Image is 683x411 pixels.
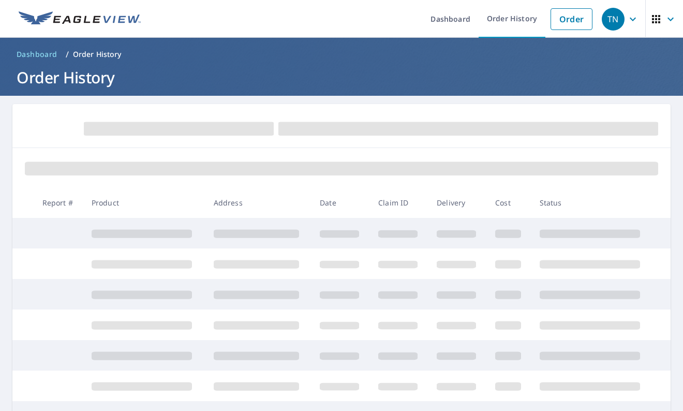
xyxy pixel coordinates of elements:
th: Claim ID [370,187,428,218]
th: Address [205,187,312,218]
div: TN [602,8,625,31]
h1: Order History [12,67,671,88]
img: EV Logo [19,11,141,27]
a: Dashboard [12,46,62,63]
th: Cost [487,187,531,218]
th: Date [311,187,370,218]
a: Order [551,8,592,30]
th: Delivery [428,187,487,218]
th: Product [83,187,205,218]
p: Order History [73,49,122,60]
nav: breadcrumb [12,46,671,63]
li: / [66,48,69,61]
th: Status [531,187,654,218]
span: Dashboard [17,49,57,60]
th: Report # [34,187,83,218]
